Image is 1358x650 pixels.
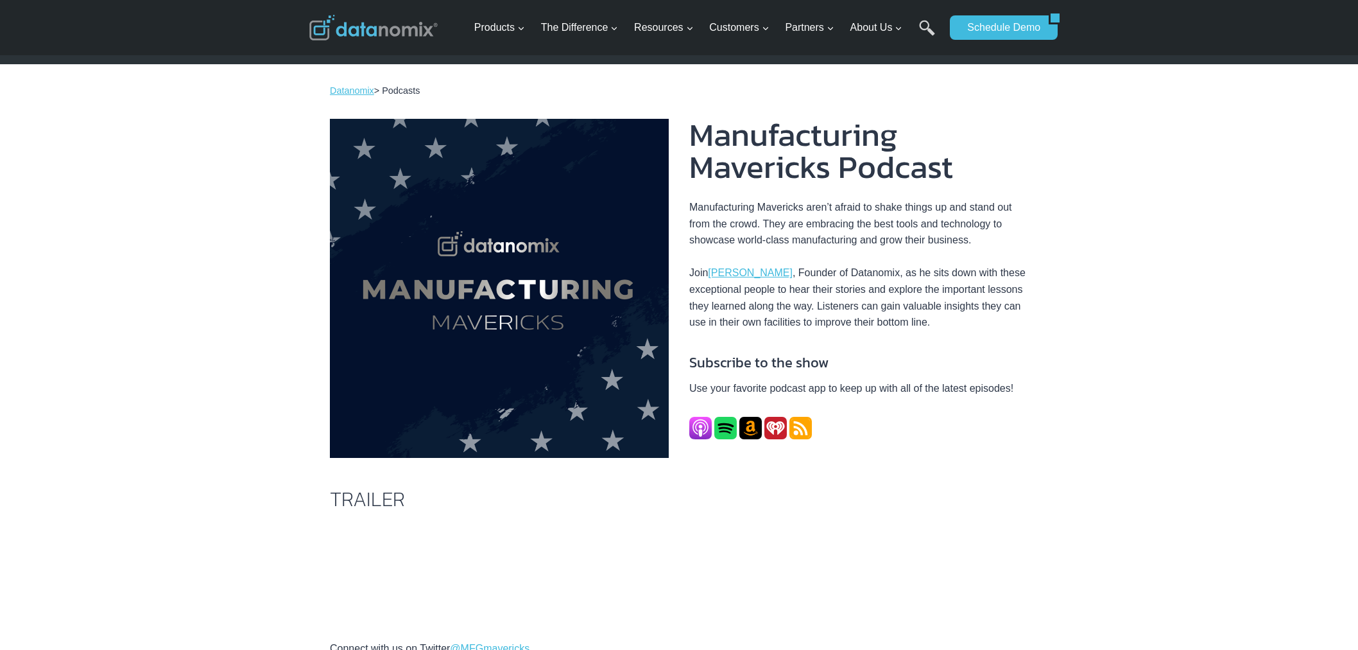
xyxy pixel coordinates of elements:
img: Datanomix [309,15,438,40]
h2: TRAILER [330,489,1028,509]
p: Manufacturing Mavericks aren’t afraid to shake things up and stand out from the crowd. They are e... [689,199,1028,331]
span: Products [474,19,525,36]
span: About Us [850,19,903,36]
img: RSS Feed icon [789,417,812,439]
h4: Subscribe to the show [689,352,1028,373]
img: Amazon Icon [739,417,762,439]
span: Resources [634,19,693,36]
h1: Manufacturing Mavericks Podcast [689,119,1028,183]
a: Search [919,20,935,49]
a: Datanomix [330,85,374,96]
span: The Difference [541,19,619,36]
nav: Primary Navigation [469,7,944,49]
p: Use your favorite podcast app to keep up with all of the latest episodes! [689,380,1028,397]
p: > Podcasts [330,83,1028,98]
img: iheartradio icon [764,417,787,439]
img: Datanomix Manufacturing Mavericks [330,119,669,458]
span: Customers [709,19,769,36]
span: Partners [785,19,834,36]
a: Schedule Demo [950,15,1049,40]
a: [PERSON_NAME] [708,267,793,278]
